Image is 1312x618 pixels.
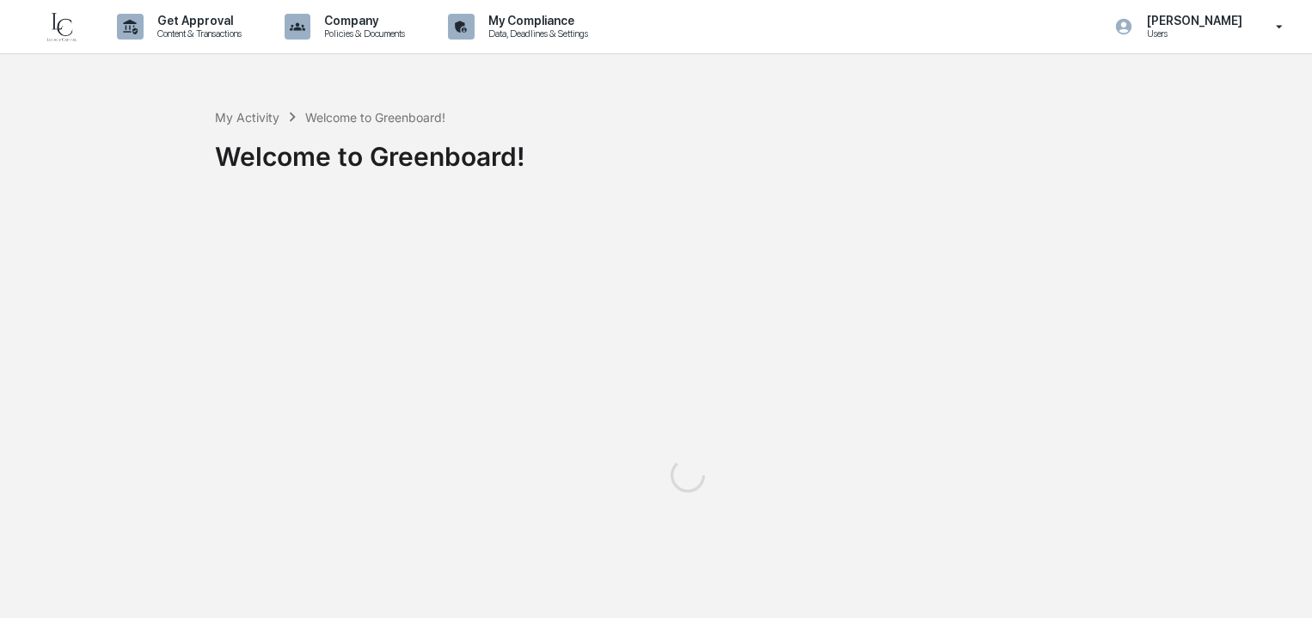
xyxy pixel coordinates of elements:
[144,28,250,40] p: Content & Transactions
[475,28,597,40] p: Data, Deadlines & Settings
[215,110,279,125] div: My Activity
[305,110,445,125] div: Welcome to Greenboard!
[1133,28,1251,40] p: Users
[144,14,250,28] p: Get Approval
[310,28,414,40] p: Policies & Documents
[215,127,1303,172] div: Welcome to Greenboard!
[41,9,83,44] img: logo
[475,14,597,28] p: My Compliance
[310,14,414,28] p: Company
[1133,14,1251,28] p: [PERSON_NAME]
